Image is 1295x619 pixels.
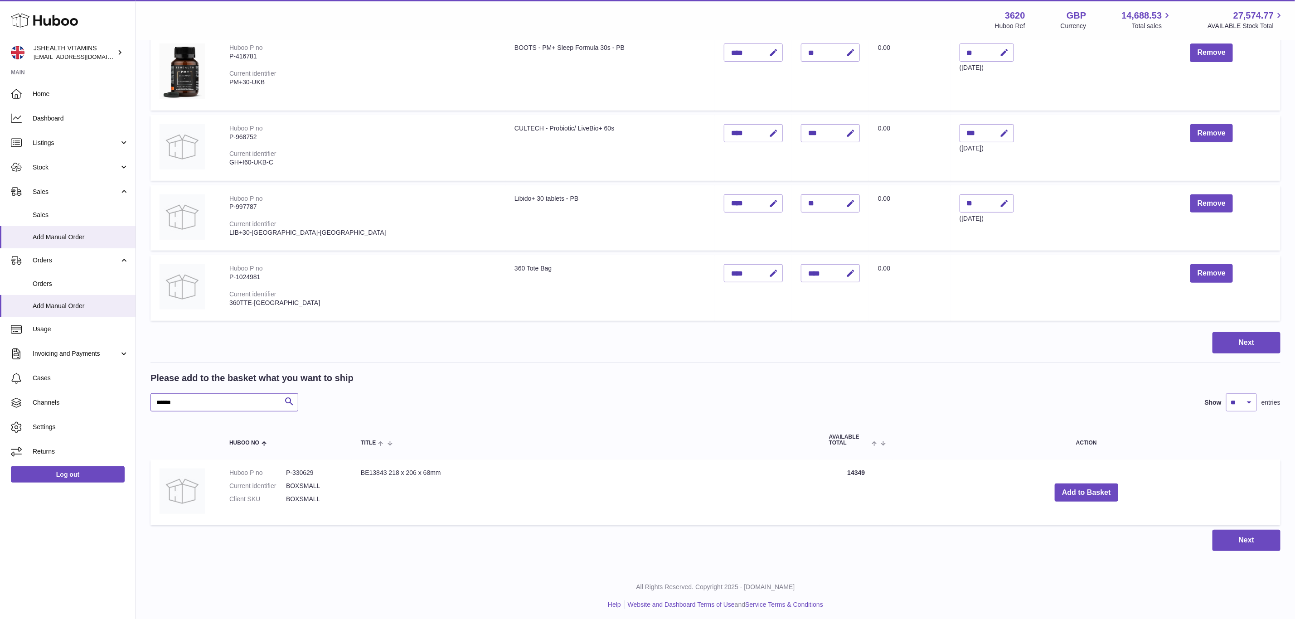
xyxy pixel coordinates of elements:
[1233,10,1274,22] span: 27,574.77
[143,583,1288,591] p: All Rights Reserved. Copyright 2025 - [DOMAIN_NAME]
[33,139,119,147] span: Listings
[11,466,125,483] a: Log out
[625,600,823,609] li: and
[878,44,890,51] span: 0.00
[505,115,715,181] td: CULTECH - Probiotic/ LiveBio+ 60s
[160,44,205,99] img: BOOTS - PM+ Sleep Formula 30s - PB
[33,114,129,123] span: Dashboard
[229,158,496,167] div: GH+I60-UKB-C
[150,372,354,384] h2: Please add to the basket what you want to ship
[1132,22,1172,30] span: Total sales
[229,52,496,61] div: P-416781
[745,601,823,608] a: Service Terms & Conditions
[1208,22,1284,30] span: AVAILABLE Stock Total
[160,469,205,514] img: BE13843 218 x 206 x 68mm
[229,495,286,503] dt: Client SKU
[160,264,205,309] img: 360 Tote Bag
[229,220,276,227] div: Current identifier
[229,482,286,490] dt: Current identifier
[229,228,496,237] div: LIB+30-[GEOGRAPHIC_DATA]-[GEOGRAPHIC_DATA]
[361,440,376,446] span: Title
[229,195,263,202] div: Huboo P no
[286,482,343,490] dd: BOXSMALL
[33,233,129,242] span: Add Manual Order
[1190,264,1233,283] button: Remove
[1213,332,1280,353] button: Next
[34,53,133,60] span: [EMAIL_ADDRESS][DOMAIN_NAME]
[1061,22,1086,30] div: Currency
[33,211,129,219] span: Sales
[1055,484,1118,502] button: Add to Basket
[33,349,119,358] span: Invoicing and Payments
[33,398,129,407] span: Channels
[1121,10,1172,30] a: 14,688.53 Total sales
[1190,44,1233,62] button: Remove
[229,290,276,298] div: Current identifier
[33,325,129,334] span: Usage
[229,273,496,281] div: P-1024981
[229,150,276,157] div: Current identifier
[33,374,129,382] span: Cases
[829,434,869,446] span: AVAILABLE Total
[505,255,715,321] td: 360 Tote Bag
[33,256,119,265] span: Orders
[11,46,24,59] img: internalAdmin-3620@internal.huboo.com
[878,265,890,272] span: 0.00
[229,265,263,272] div: Huboo P no
[505,34,715,111] td: BOOTS - PM+ Sleep Formula 30s - PB
[878,195,890,202] span: 0.00
[33,90,129,98] span: Home
[33,447,129,456] span: Returns
[286,469,343,477] dd: P-330629
[1190,194,1233,213] button: Remove
[160,124,205,169] img: CULTECH - Probiotic/ LiveBio+ 60s
[229,440,259,446] span: Huboo no
[34,44,115,61] div: JSHEALTH VITAMINS
[229,203,496,211] div: P-997787
[1121,10,1162,22] span: 14,688.53
[1213,530,1280,551] button: Next
[960,144,1014,153] div: ([DATE])
[1261,398,1280,407] span: entries
[229,44,263,51] div: Huboo P no
[33,188,119,196] span: Sales
[892,425,1280,455] th: Action
[995,22,1025,30] div: Huboo Ref
[33,302,129,310] span: Add Manual Order
[33,423,129,431] span: Settings
[820,459,892,525] td: 14349
[608,601,621,608] a: Help
[229,70,276,77] div: Current identifier
[286,495,343,503] dd: BOXSMALL
[229,469,286,477] dt: Huboo P no
[628,601,735,608] a: Website and Dashboard Terms of Use
[352,459,820,525] td: BE13843 218 x 206 x 68mm
[960,63,1014,72] div: ([DATE])
[1205,398,1222,407] label: Show
[1190,124,1233,143] button: Remove
[229,78,496,87] div: PM+30-UKB
[229,299,496,307] div: 360TTE-[GEOGRAPHIC_DATA]
[160,194,205,240] img: Libido+ 30 tablets - PB
[960,214,1014,223] div: ([DATE])
[33,163,119,172] span: Stock
[505,185,715,251] td: Libido+ 30 tablets - PB
[229,133,496,141] div: P-968752
[1208,10,1284,30] a: 27,574.77 AVAILABLE Stock Total
[229,125,263,132] div: Huboo P no
[1005,10,1025,22] strong: 3620
[1067,10,1086,22] strong: GBP
[33,280,129,288] span: Orders
[878,125,890,132] span: 0.00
